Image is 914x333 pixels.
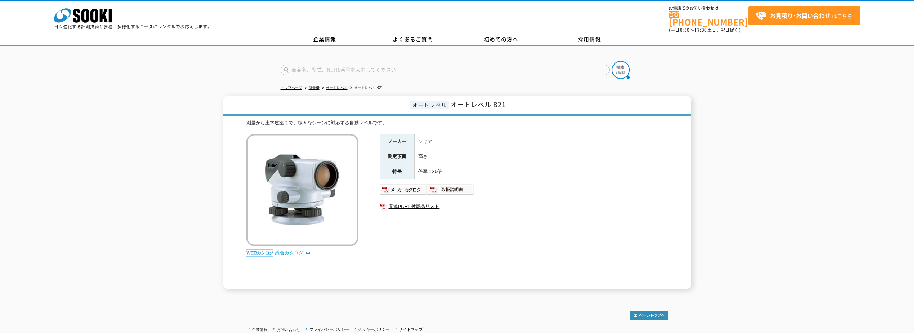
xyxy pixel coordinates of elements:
a: トップページ [281,86,302,90]
img: オートレベル B21 [246,134,358,246]
div: 測量から土木建築まで、様々なシーンに対応する自動レベルです。 [246,119,668,127]
a: 採用情報 [545,34,634,45]
img: メーカーカタログ [380,184,427,195]
td: 高さ [414,149,668,164]
img: webカタログ [246,249,273,257]
a: 取扱説明書 [427,188,474,194]
input: 商品名、型式、NETIS番号を入力してください [281,65,610,75]
span: オートレベル [410,101,449,109]
a: 測量機 [309,86,320,90]
a: お問い合わせ [277,327,300,332]
td: ソキア [414,134,668,149]
a: プライバシーポリシー [309,327,349,332]
a: よくあるご質問 [369,34,457,45]
a: オートレベル [326,86,348,90]
a: お見積り･お問い合わせはこちら [748,6,860,25]
a: メーカーカタログ [380,188,427,194]
td: 倍率：30倍 [414,164,668,179]
a: 関連PDF1 付属品リスト [380,202,668,211]
a: クッキーポリシー [358,327,390,332]
th: メーカー [380,134,414,149]
a: [PHONE_NUMBER] [669,11,748,26]
a: サイトマップ [399,327,423,332]
p: 日々進化する計測技術と多種・多様化するニーズにレンタルでお応えします。 [54,25,212,29]
a: 企業情報 [281,34,369,45]
th: 特長 [380,164,414,179]
span: はこちら [755,10,852,21]
strong: お見積り･お問い合わせ [770,11,830,20]
span: オートレベル B21 [450,99,506,109]
a: 総合カタログ [275,250,311,256]
th: 測定項目 [380,149,414,164]
span: 8:50 [680,27,690,33]
span: お電話でのお問い合わせは [669,6,748,10]
img: トップページへ [630,311,668,320]
a: 初めての方へ [457,34,545,45]
img: 取扱説明書 [427,184,474,195]
a: 企業情報 [252,327,268,332]
img: btn_search.png [612,61,630,79]
span: 初めての方へ [484,35,518,43]
li: オートレベル B21 [349,84,383,92]
span: 17:30 [694,27,707,33]
span: (平日 ～ 土日、祝日除く) [669,27,740,33]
